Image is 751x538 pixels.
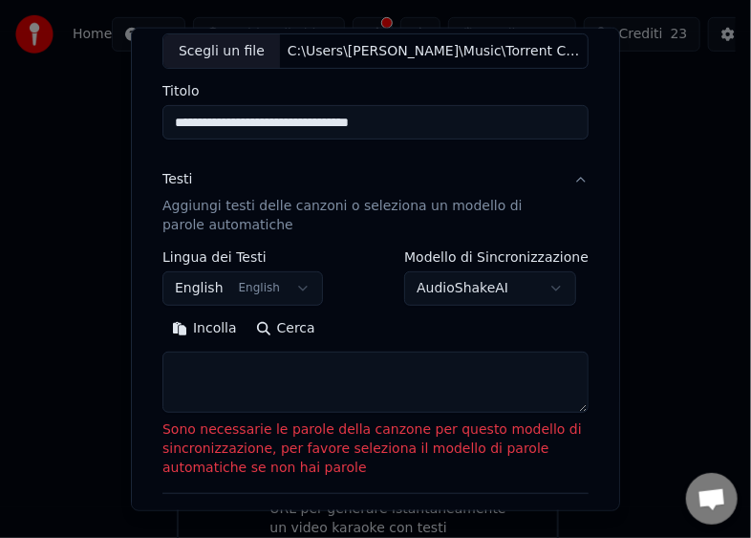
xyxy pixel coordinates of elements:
button: TestiAggiungi testi delle canzoni o seleziona un modello di parole automatiche [162,155,589,250]
button: Incolla [162,313,247,344]
div: Testi [162,170,192,189]
p: Sono necessarie le parole della canzone per questo modello di sincronizzazione, per favore selezi... [162,420,589,478]
div: C:\Users\[PERSON_NAME]\Music\Torrent Completati\[PERSON_NAME] - L'Attrazione (2024 Pop) [[MEDICAL... [280,41,588,60]
div: Scegli un file [163,33,280,68]
label: Lingua dei Testi [162,250,323,264]
button: Cerca [247,313,325,344]
p: Aggiungi testi delle canzoni o seleziona un modello di parole automatiche [162,197,558,235]
div: TestiAggiungi testi delle canzoni o seleziona un modello di parole automatiche [162,250,589,493]
label: Titolo [162,84,589,97]
label: Modello di Sincronizzazione [404,250,589,264]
